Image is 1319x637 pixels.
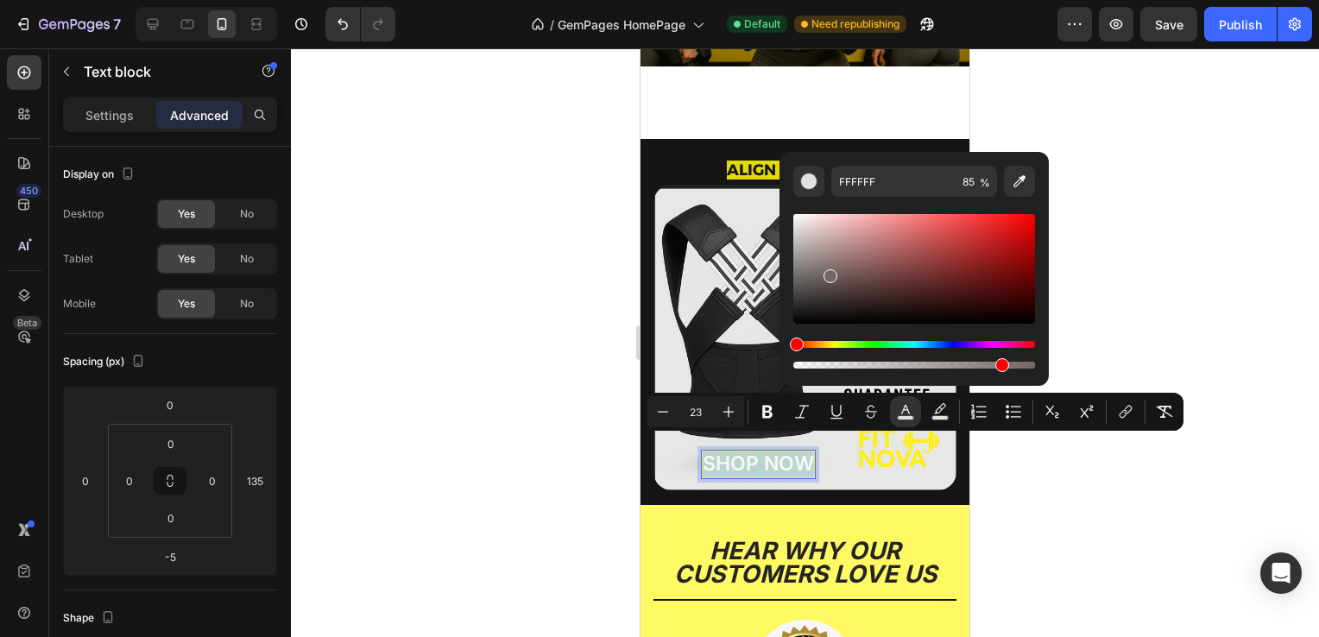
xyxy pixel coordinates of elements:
[84,61,230,82] p: Text block
[63,296,96,312] div: Mobile
[980,173,990,192] span: %
[13,316,41,330] div: Beta
[550,16,554,34] span: /
[1219,16,1262,34] div: Publish
[63,251,93,267] div: Tablet
[113,14,121,35] p: 7
[63,163,138,186] div: Display on
[240,251,254,267] span: No
[170,106,229,124] p: Advanced
[811,16,899,32] span: Need republishing
[1140,7,1197,41] button: Save
[7,7,129,41] button: 7
[199,468,225,494] input: 0px
[240,206,254,222] span: No
[178,296,195,312] span: Yes
[1260,552,1302,594] div: Open Intercom Messenger
[793,341,1035,348] div: Hue
[153,392,187,418] input: 0
[644,393,1183,431] div: Editor contextual toolbar
[63,350,148,374] div: Spacing (px)
[1204,7,1277,41] button: Publish
[831,166,956,197] input: E.g FFFFFF
[16,184,41,198] div: 450
[744,16,780,32] span: Default
[242,468,268,494] input: 135
[117,468,142,494] input: 0px
[73,468,98,494] input: 0
[240,296,254,312] span: No
[641,48,969,637] iframe: Design area
[63,206,104,222] div: Desktop
[178,206,195,222] span: Yes
[558,16,685,34] span: GemPages HomePage
[1155,17,1183,32] span: Save
[63,607,118,630] div: Shape
[178,251,195,267] span: Yes
[85,106,134,124] p: Settings
[153,544,187,570] input: -5
[154,505,188,531] input: 0px
[325,7,395,41] div: Undo/Redo
[154,431,188,457] input: 0px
